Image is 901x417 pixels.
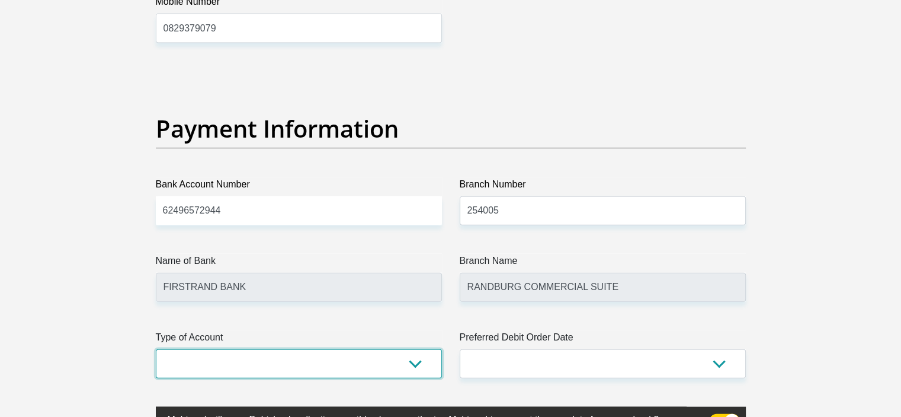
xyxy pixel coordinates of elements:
[156,177,442,196] label: Bank Account Number
[156,273,442,302] input: Name of Bank
[156,254,442,273] label: Name of Bank
[460,273,746,302] input: Branch Name
[460,330,746,349] label: Preferred Debit Order Date
[156,330,442,349] label: Type of Account
[156,196,442,225] input: Bank Account Number
[460,196,746,225] input: Branch Number
[156,114,746,143] h2: Payment Information
[156,14,442,43] input: Mobile Number
[460,177,746,196] label: Branch Number
[460,254,746,273] label: Branch Name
